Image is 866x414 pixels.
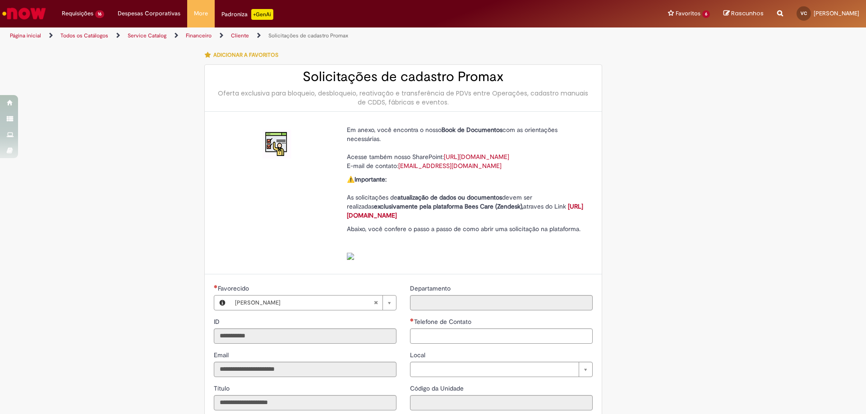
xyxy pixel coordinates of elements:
img: Solicitações de cadastro Promax [263,130,291,159]
span: Adicionar a Favoritos [213,51,278,59]
a: Solicitações de cadastro Promax [268,32,348,39]
a: [URL][DOMAIN_NAME] [347,202,583,219]
label: Somente leitura - ID [214,317,221,326]
span: Requisições [62,9,93,18]
label: Somente leitura - Email [214,350,230,359]
button: Favorecido, Visualizar este registro Vivian de Oliveira Costa [214,296,230,310]
a: Rascunhos [723,9,764,18]
span: Necessários [410,318,414,322]
span: Favoritos [676,9,700,18]
a: [EMAIL_ADDRESS][DOMAIN_NAME] [398,162,502,170]
a: [URL][DOMAIN_NAME] [444,153,509,161]
span: 6 [702,10,710,18]
strong: Importante: [355,175,387,183]
a: Cliente [231,32,249,39]
strong: exclusivamente pela plataforma Bees Care (Zendesk), [374,202,523,210]
a: Página inicial [10,32,41,39]
img: sys_attachment.do [347,253,354,260]
span: Somente leitura - Email [214,351,230,359]
a: [PERSON_NAME]Limpar campo Favorecido [230,296,396,310]
span: Telefone de Contato [414,318,473,326]
span: Necessários - Favorecido [218,284,251,292]
label: Somente leitura - Código da Unidade [410,384,465,393]
span: Somente leitura - Departamento [410,284,452,292]
a: Limpar campo Local [410,362,593,377]
abbr: Limpar campo Favorecido [369,296,382,310]
span: 16 [95,10,104,18]
p: +GenAi [251,9,273,20]
label: Somente leitura - Departamento [410,284,452,293]
span: VC [801,10,807,16]
h2: Solicitações de cadastro Promax [214,69,593,84]
p: ⚠️ As solicitações de devem ser realizadas atraves do Link [347,175,586,220]
span: More [194,9,208,18]
span: Somente leitura - Título [214,384,231,392]
p: Em anexo, você encontra o nosso com as orientações necessárias. Acesse também nosso SharePoint: E... [347,125,586,170]
input: Título [214,395,396,410]
img: ServiceNow [1,5,47,23]
input: ID [214,328,396,344]
input: Email [214,362,396,377]
div: Padroniza [221,9,273,20]
input: Código da Unidade [410,395,593,410]
span: [PERSON_NAME] [814,9,859,17]
button: Adicionar a Favoritos [204,45,283,64]
input: Telefone de Contato [410,328,593,344]
span: Somente leitura - Código da Unidade [410,384,465,392]
span: Obrigatório Preenchido [214,285,218,288]
input: Departamento [410,295,593,310]
label: Somente leitura - Título [214,384,231,393]
a: Service Catalog [128,32,166,39]
span: Local [410,351,427,359]
span: Somente leitura - ID [214,318,221,326]
a: Financeiro [186,32,212,39]
span: [PERSON_NAME] [235,296,373,310]
a: Todos os Catálogos [60,32,108,39]
span: Rascunhos [731,9,764,18]
strong: Book de Documentos [442,126,502,134]
strong: atualização de dados ou documentos [397,193,502,201]
ul: Trilhas de página [7,27,571,44]
div: Oferta exclusiva para bloqueio, desbloqueio, reativação e transferência de PDVs entre Operações, ... [214,89,593,107]
span: Despesas Corporativas [118,9,180,18]
p: Abaixo, você confere o passo a passo de como abrir uma solicitação na plataforma. [347,224,586,260]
